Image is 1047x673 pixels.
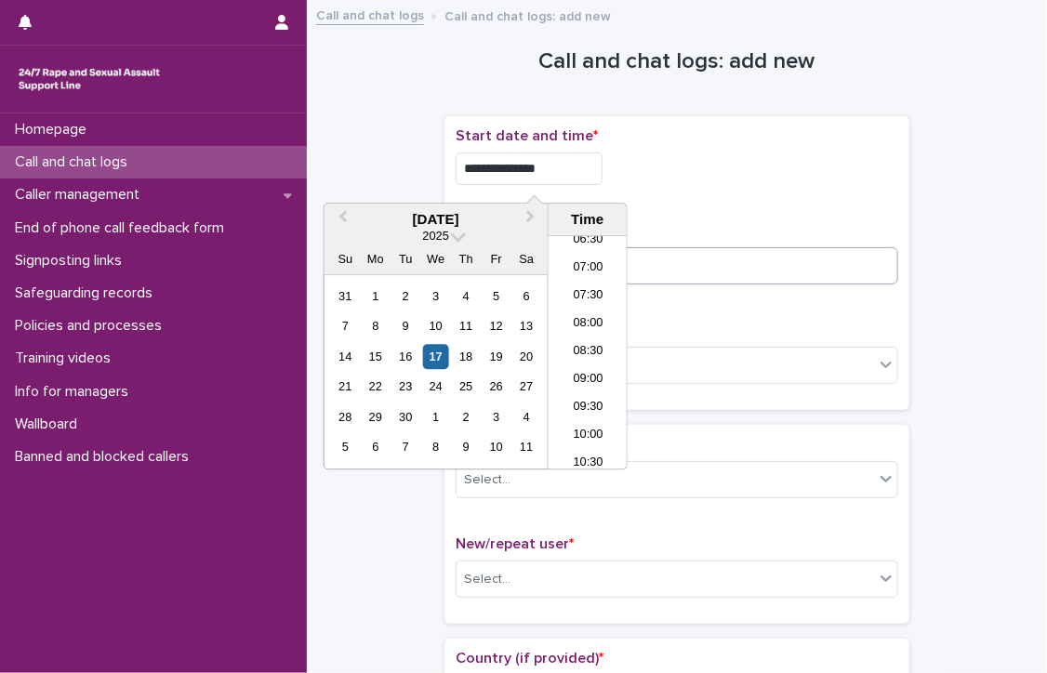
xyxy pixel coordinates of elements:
p: Caller management [7,186,154,204]
div: Choose Sunday, September 28th, 2025 [333,404,358,429]
li: 10:30 [549,451,628,479]
div: We [423,247,448,272]
li: 10:00 [549,423,628,451]
div: Choose Saturday, September 20th, 2025 [514,344,539,369]
div: Su [333,247,358,272]
div: Choose Wednesday, September 3rd, 2025 [423,284,448,309]
a: Call and chat logs [316,4,424,25]
div: Choose Friday, September 5th, 2025 [484,284,509,309]
p: Call and chat logs: add new [444,5,611,25]
li: 06:30 [549,228,628,256]
li: 09:30 [549,395,628,423]
div: Choose Friday, September 12th, 2025 [484,314,509,339]
div: Choose Tuesday, September 30th, 2025 [393,404,418,429]
p: Safeguarding records [7,284,167,302]
div: Choose Friday, September 26th, 2025 [484,375,509,400]
span: Start date and time [456,128,598,143]
div: Mo [363,247,388,272]
div: Choose Thursday, September 11th, 2025 [454,314,479,339]
div: Choose Thursday, October 9th, 2025 [454,435,479,460]
div: Choose Monday, September 22nd, 2025 [363,375,388,400]
p: End of phone call feedback form [7,219,239,237]
div: Choose Sunday, August 31st, 2025 [333,284,358,309]
p: Policies and processes [7,317,177,335]
div: Choose Sunday, September 21st, 2025 [333,375,358,400]
div: Choose Wednesday, September 17th, 2025 [423,344,448,369]
div: Fr [484,247,509,272]
li: 08:00 [549,311,628,339]
div: Choose Wednesday, September 10th, 2025 [423,314,448,339]
div: Choose Thursday, October 2nd, 2025 [454,404,479,429]
div: Choose Sunday, September 7th, 2025 [333,314,358,339]
div: Choose Saturday, September 27th, 2025 [514,375,539,400]
li: 09:00 [549,367,628,395]
button: Next Month [518,205,548,235]
div: Choose Saturday, September 6th, 2025 [514,284,539,309]
div: Choose Sunday, October 5th, 2025 [333,435,358,460]
p: Wallboard [7,416,92,433]
div: Choose Saturday, October 4th, 2025 [514,404,539,429]
div: Select... [464,570,510,589]
div: Choose Monday, September 1st, 2025 [363,284,388,309]
p: Homepage [7,121,101,139]
div: Choose Tuesday, September 16th, 2025 [393,344,418,369]
div: month 2025-09 [330,282,541,463]
span: New/repeat user [456,536,574,551]
div: Choose Saturday, September 13th, 2025 [514,314,539,339]
h1: Call and chat logs: add new [444,48,909,75]
div: Choose Thursday, September 4th, 2025 [454,284,479,309]
div: Choose Thursday, September 25th, 2025 [454,375,479,400]
button: Previous Month [326,205,356,235]
div: Choose Friday, September 19th, 2025 [484,344,509,369]
div: Choose Tuesday, September 2nd, 2025 [393,284,418,309]
div: Choose Sunday, September 14th, 2025 [333,344,358,369]
div: Choose Friday, October 3rd, 2025 [484,404,509,429]
p: Call and chat logs [7,153,142,171]
div: Choose Wednesday, September 24th, 2025 [423,375,448,400]
p: Banned and blocked callers [7,448,204,466]
div: Th [454,247,479,272]
span: 2025 [423,230,449,244]
div: Tu [393,247,418,272]
p: Info for managers [7,383,143,401]
li: 08:30 [549,339,628,367]
li: 07:30 [549,284,628,311]
div: Choose Monday, September 15th, 2025 [363,344,388,369]
div: Choose Tuesday, September 9th, 2025 [393,314,418,339]
div: Choose Friday, October 10th, 2025 [484,435,509,460]
div: Choose Saturday, October 11th, 2025 [514,435,539,460]
li: 07:00 [549,256,628,284]
div: Choose Wednesday, October 1st, 2025 [423,404,448,429]
div: Choose Monday, September 8th, 2025 [363,314,388,339]
div: Sa [514,247,539,272]
div: Choose Monday, September 29th, 2025 [363,404,388,429]
div: Choose Thursday, September 18th, 2025 [454,344,479,369]
div: Choose Tuesday, September 23rd, 2025 [393,375,418,400]
div: Choose Monday, October 6th, 2025 [363,435,388,460]
img: rhQMoQhaT3yELyF149Cw [15,60,164,98]
div: Choose Tuesday, October 7th, 2025 [393,435,418,460]
p: Signposting links [7,252,137,270]
p: Training videos [7,350,126,367]
div: [DATE] [325,211,548,228]
div: Time [553,211,622,228]
span: Country (if provided) [456,651,603,666]
div: Choose Wednesday, October 8th, 2025 [423,435,448,460]
div: Select... [464,470,510,490]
